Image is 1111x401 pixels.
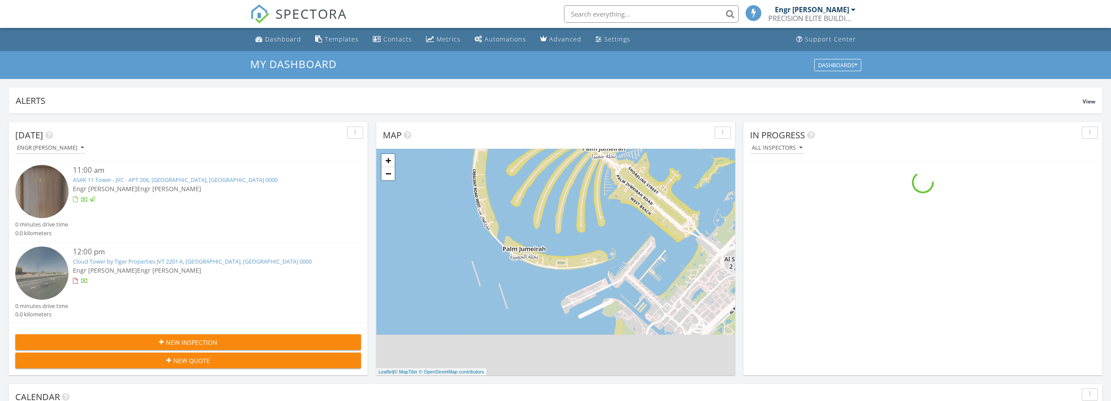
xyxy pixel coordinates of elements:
a: Settings [592,31,634,48]
div: 0.0 kilometers [15,310,68,319]
div: 0 minutes drive time [15,220,68,229]
div: 12:00 pm [73,247,332,257]
a: Cloud Tower by Tiger Properties JVT 2201 A, [GEOGRAPHIC_DATA], [GEOGRAPHIC_DATA] 0000 [73,257,312,265]
span: Map [383,129,402,141]
div: Settings [604,35,630,43]
a: © MapTiler [394,369,418,374]
span: [DATE] [15,129,43,141]
a: SPECTORA [250,12,347,30]
div: PRECISION ELITE BUILDING INSPECTION SERVICES L.L.C [768,14,856,23]
div: Dashboards [818,62,857,68]
div: Automations [485,35,526,43]
img: 9143355%2Freports%2F1599c831-7437-45b5-9d62-109a75fa0ee1%2Fcover_photos%2FhUCCgwicPKB0WYKLr54S%2F... [15,165,69,218]
button: Engr [PERSON_NAME] [15,142,86,154]
div: Engr [PERSON_NAME] [17,145,84,151]
button: Dashboards [814,59,861,71]
button: New Inspection [15,334,361,350]
span: Engr [PERSON_NAME] [137,185,201,193]
a: 11:00 am ASAK 11 Tower - JVC - APT 206, [GEOGRAPHIC_DATA], [GEOGRAPHIC_DATA] 0000 Engr [PERSON_NA... [15,165,361,237]
img: streetview [15,247,69,300]
div: | [376,368,486,376]
span: Engr [PERSON_NAME] [137,266,201,274]
span: Engr [PERSON_NAME] [73,185,137,193]
a: Dashboard [252,31,305,48]
a: © OpenStreetMap contributors [419,369,484,374]
a: Metrics [423,31,464,48]
a: Templates [312,31,362,48]
span: Engr [PERSON_NAME] [73,266,137,274]
div: Metrics [437,35,461,43]
a: Automations (Basic) [471,31,530,48]
span: New Inspection [166,338,217,347]
div: Alerts [16,95,1083,106]
a: Support Center [793,31,860,48]
button: All Inspectors [750,142,804,154]
a: Zoom out [382,167,395,180]
a: Advanced [537,31,585,48]
a: Leaflet [378,369,393,374]
img: The Best Home Inspection Software - Spectora [250,4,269,24]
div: Support Center [805,35,856,43]
div: Advanced [549,35,581,43]
div: Engr [PERSON_NAME] [775,5,849,14]
span: In Progress [750,129,805,141]
div: 11:00 am [73,165,332,176]
input: Search everything... [564,5,739,23]
div: Contacts [383,35,412,43]
div: Dashboard [265,35,301,43]
a: ASAK 11 Tower - JVC - APT 206, [GEOGRAPHIC_DATA], [GEOGRAPHIC_DATA] 0000 [73,176,278,184]
div: 0.0 kilometers [15,229,68,237]
a: Zoom in [382,154,395,167]
div: 0 minutes drive time [15,302,68,310]
span: My Dashboard [250,57,337,71]
a: Contacts [369,31,416,48]
span: SPECTORA [275,4,347,23]
a: 12:00 pm Cloud Tower by Tiger Properties JVT 2201 A, [GEOGRAPHIC_DATA], [GEOGRAPHIC_DATA] 0000 En... [15,247,361,319]
span: View [1083,98,1095,105]
div: All Inspectors [752,145,802,151]
div: Templates [325,35,359,43]
button: New Quote [15,353,361,368]
span: New Quote [173,356,210,365]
